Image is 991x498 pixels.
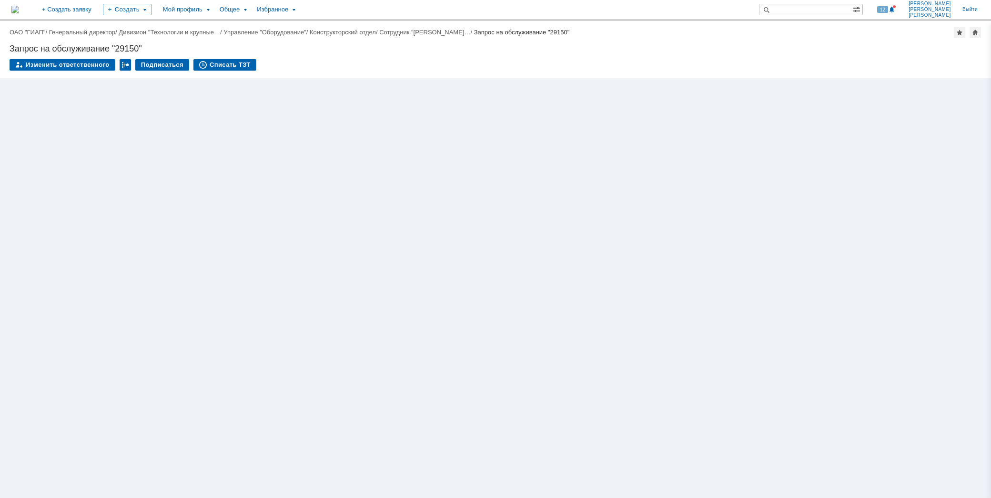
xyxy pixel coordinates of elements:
[853,4,862,13] span: Расширенный поиск
[119,29,223,36] div: /
[49,29,119,36] div: /
[909,1,951,7] span: [PERSON_NAME]
[310,29,379,36] div: /
[10,29,45,36] a: ОАО "ГИАП"
[379,29,470,36] a: Сотрудник "[PERSON_NAME]…
[11,6,19,13] a: Перейти на домашнюю страницу
[970,27,981,38] div: Сделать домашней страницей
[10,44,981,53] div: Запрос на обслуживание "29150"
[909,12,951,18] span: [PERSON_NAME]
[909,7,951,12] span: [PERSON_NAME]
[10,29,49,36] div: /
[119,29,220,36] a: Дивизион "Технологии и крупные…
[474,29,570,36] div: Запрос на обслуживание "29150"
[954,27,965,38] div: Добавить в избранное
[379,29,474,36] div: /
[49,29,115,36] a: Генеральный директор
[11,6,19,13] img: logo
[120,59,131,71] div: Работа с массовостью
[223,29,310,36] div: /
[310,29,376,36] a: Конструкторский отдел
[877,6,888,13] span: 12
[103,4,152,15] div: Создать
[223,29,306,36] a: Управление "Оборудование"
